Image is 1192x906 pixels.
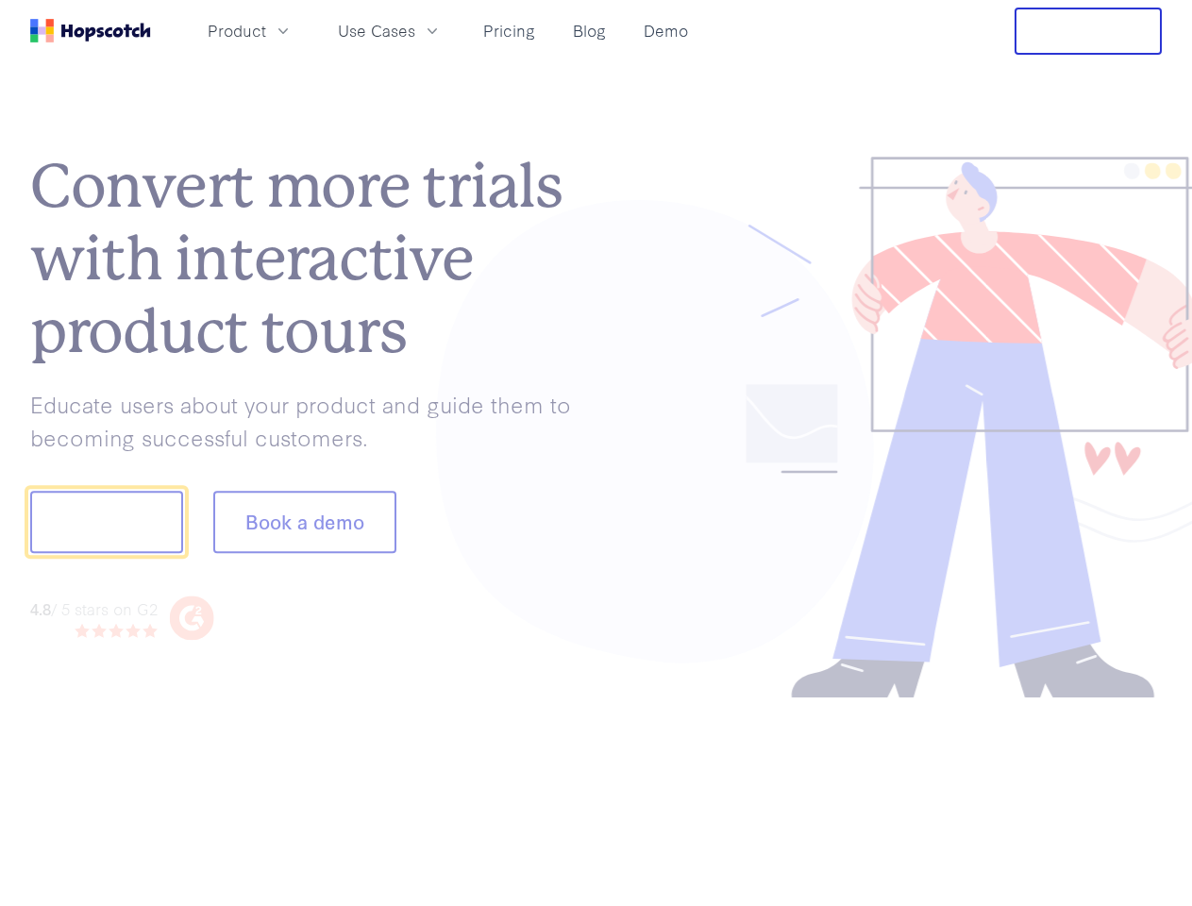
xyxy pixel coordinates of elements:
div: / 5 stars on G2 [30,596,158,620]
button: Free Trial [1015,8,1162,55]
a: Pricing [476,15,543,46]
button: Use Cases [327,15,453,46]
button: Book a demo [213,492,396,554]
span: Use Cases [338,19,415,42]
strong: 4.8 [30,596,51,618]
p: Educate users about your product and guide them to becoming successful customers. [30,388,596,453]
button: Show me! [30,492,183,554]
a: Demo [636,15,696,46]
span: Product [208,19,266,42]
a: Blog [565,15,613,46]
button: Product [196,15,304,46]
a: Home [30,19,151,42]
h1: Convert more trials with interactive product tours [30,151,596,368]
